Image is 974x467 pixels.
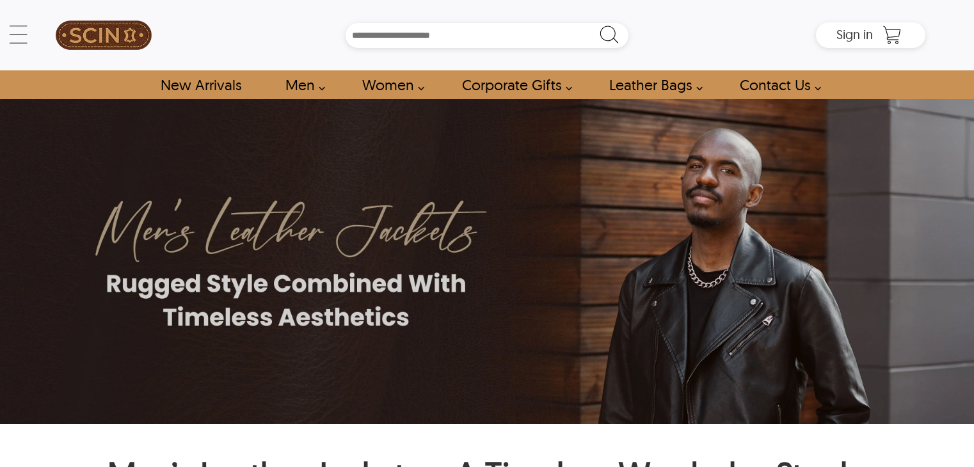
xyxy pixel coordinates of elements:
[146,70,255,99] a: Shop New Arrivals
[49,6,158,64] a: SCIN
[879,26,905,45] a: Shopping Cart
[347,70,431,99] a: Shop Women Leather Jackets
[595,70,710,99] a: Shop Leather Bags
[271,70,332,99] a: shop men's leather jackets
[725,70,828,99] a: contact-us
[836,31,873,41] a: Sign in
[56,6,152,64] img: SCIN
[836,26,873,42] span: Sign in
[447,70,579,99] a: Shop Leather Corporate Gifts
